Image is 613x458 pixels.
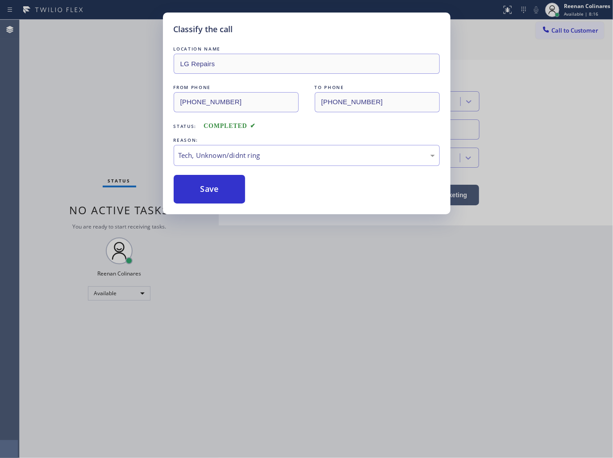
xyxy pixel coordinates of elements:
span: COMPLETED [204,123,255,129]
h5: Classify the call [174,23,233,35]
div: TO PHONE [315,83,440,92]
div: Tech, Unknown/didnt ring [179,150,435,161]
input: From phone [174,92,299,112]
div: FROM PHONE [174,83,299,92]
button: Save [174,175,246,204]
input: To phone [315,92,440,112]
span: Status: [174,123,197,129]
div: REASON: [174,136,440,145]
div: LOCATION NAME [174,44,440,54]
